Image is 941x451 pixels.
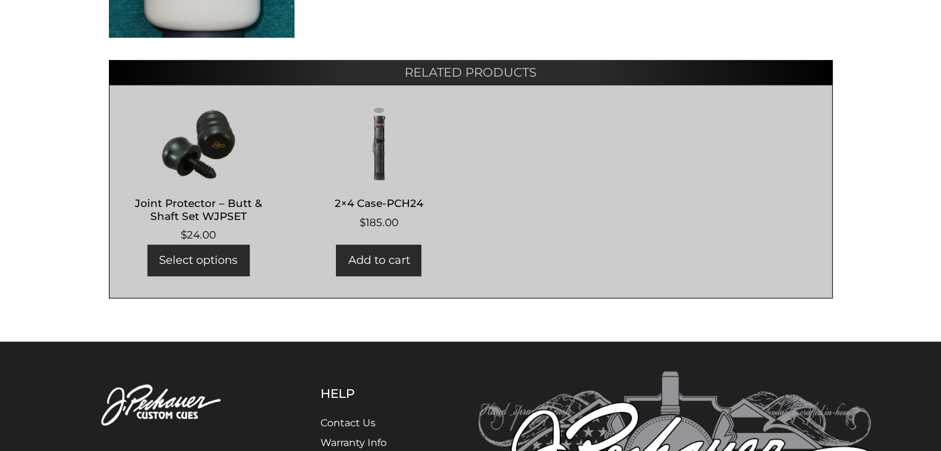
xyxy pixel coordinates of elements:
[302,107,456,181] img: 2x4 Case-PCH24
[181,229,216,241] bdi: 24.00
[336,245,421,276] a: Add to cart: “2x4 Case-PCH24”
[302,192,456,215] h2: 2×4 Case-PCH24
[70,371,259,440] img: Pechauer Custom Cues
[359,216,398,229] bdi: 185.00
[122,107,276,181] img: Joint Protector - Butt & Shaft Set WJPSET
[320,437,387,449] a: Warranty Info
[147,245,249,276] a: Select options for “Joint Protector - Butt & Shaft Set WJPSET”
[320,386,416,401] h5: Help
[359,216,366,229] span: $
[320,417,376,429] a: Contact Us
[122,192,276,228] h2: Joint Protector – Butt & Shaft Set WJPSET
[181,229,187,241] span: $
[109,60,833,85] h2: Related products
[122,107,276,243] a: Joint Protector – Butt & Shaft Set WJPSET $24.00
[302,107,456,231] a: 2×4 Case-PCH24 $185.00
